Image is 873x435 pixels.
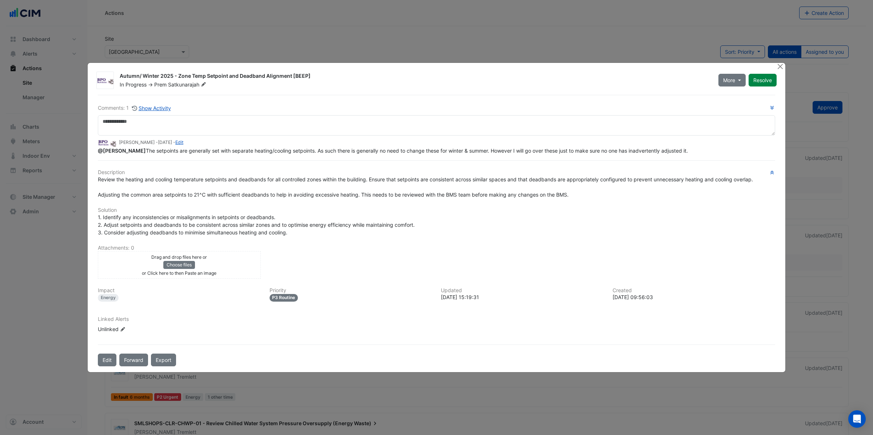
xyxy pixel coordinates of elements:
[848,410,866,428] div: Open Intercom Messenger
[749,74,777,86] button: Resolve
[119,354,148,366] button: Forward
[151,354,176,366] a: Export
[168,81,208,88] span: Satkunarajah
[163,261,195,269] button: Choose files
[119,139,183,146] small: [PERSON_NAME] - -
[98,245,775,251] h6: Attachments: 0
[441,287,604,294] h6: Updated
[98,316,775,322] h6: Linked Alerts
[98,294,119,302] div: Energy
[98,214,415,235] span: 1. Identify any inconsistencies or misalignments in setpoints or deadbands. 2. Adjust setpoints a...
[120,81,147,88] span: In Progress
[120,327,125,332] fa-icon: Edit Linked Alerts
[613,293,776,301] div: [DATE] 09:56:03
[98,148,146,154] span: dirk.phillips@jll.com [JLL 151 Property Retail]
[98,287,261,294] h6: Impact
[98,176,753,198] span: Review the heating and cooling temperature setpoints and deadbands for all controlled zones withi...
[723,76,735,84] span: More
[175,140,183,145] a: Edit
[98,148,688,154] span: The setpoints are generally set with separate heating/cooling setpoints. As such there is general...
[98,104,171,112] div: Comments: 1
[158,140,172,145] span: 2025-07-24 15:19:23
[98,354,116,366] button: Edit
[132,104,171,112] button: Show Activity
[120,72,710,81] div: Autumn/ Winter 2025 - Zone Temp Setpoint and Deadband Alignment [BEEP]
[154,81,167,88] span: Prem
[98,169,775,176] h6: Description
[151,254,207,260] small: Drag and drop files here or
[441,293,604,301] div: [DATE] 15:19:31
[613,287,776,294] h6: Created
[148,81,153,88] span: ->
[97,77,113,84] img: BPO Services
[776,63,784,71] button: Close
[270,294,298,302] div: P3 Routine
[718,74,746,86] button: More
[142,270,216,276] small: or Click here to then Paste an image
[98,139,116,147] img: BPO Services
[98,207,775,213] h6: Solution
[98,325,185,333] div: Unlinked
[270,287,432,294] h6: Priority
